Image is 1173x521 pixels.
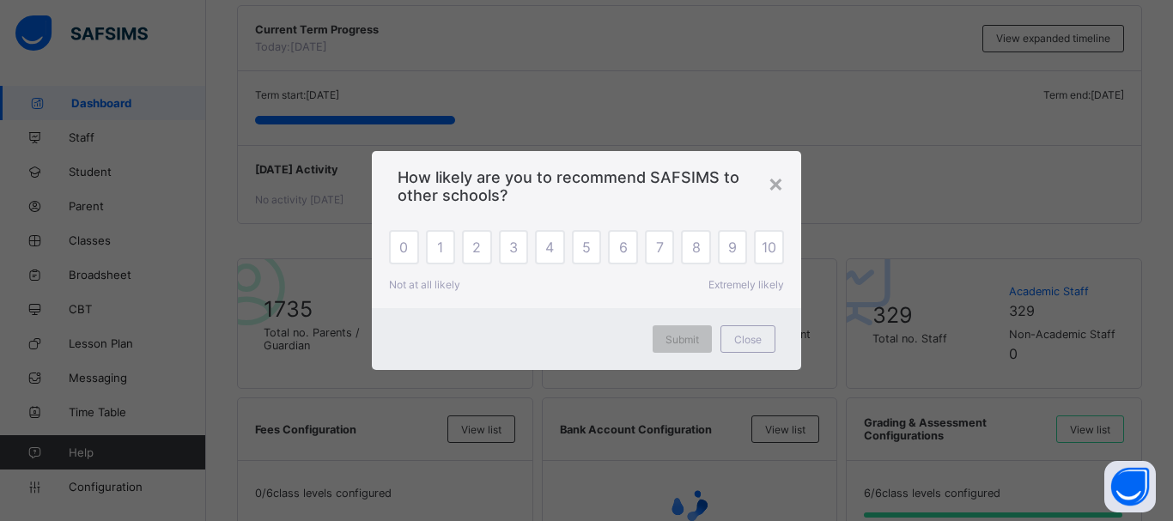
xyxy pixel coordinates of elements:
span: Extremely likely [708,278,784,291]
div: × [768,168,784,197]
span: 6 [619,239,628,256]
span: 8 [692,239,701,256]
span: 10 [762,239,776,256]
span: 9 [728,239,737,256]
button: Open asap [1104,461,1156,512]
span: 7 [656,239,664,256]
div: 0 [389,230,419,264]
span: 5 [582,239,591,256]
span: 3 [509,239,518,256]
span: Submit [666,333,699,346]
span: Close [734,333,762,346]
span: How likely are you to recommend SAFSIMS to other schools? [398,168,775,204]
span: 4 [545,239,554,256]
span: 2 [472,239,481,256]
span: 1 [437,239,443,256]
span: Not at all likely [389,278,460,291]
